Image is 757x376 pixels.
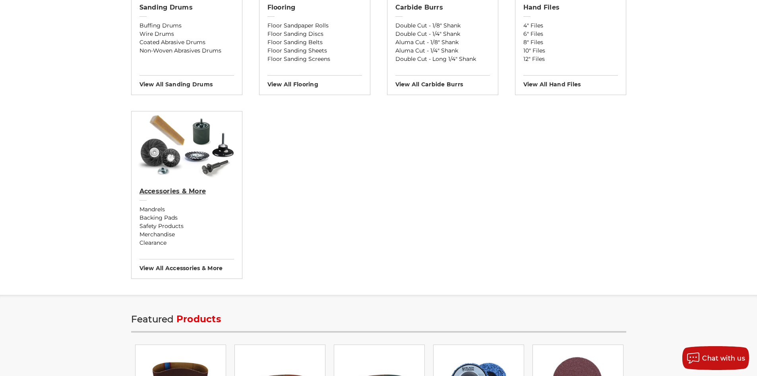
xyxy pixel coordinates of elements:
img: Accessories & More [135,111,238,179]
a: Floor Sandpaper Rolls [267,21,362,30]
a: Double Cut - 1/4" Shank [395,30,490,38]
button: Chat with us [682,346,749,370]
a: Mandrels [139,205,234,214]
a: Floor Sanding Screens [267,55,362,63]
a: Floor Sanding Belts [267,38,362,47]
a: Safety Products [139,222,234,230]
h2: Flooring [267,4,362,12]
a: Non-Woven Abrasives Drums [139,47,234,55]
h3: View All flooring [267,75,362,88]
a: Aluma Cut - 1/4" Shank [395,47,490,55]
a: 8" Files [523,38,618,47]
h2: Hand Files [523,4,618,12]
span: Featured [131,314,174,325]
a: 4" Files [523,21,618,30]
span: Products [176,314,221,325]
span: Chat with us [702,355,745,362]
h3: View All carbide burrs [395,75,490,88]
h2: Sanding Drums [139,4,234,12]
h3: View All sanding drums [139,75,234,88]
h3: View All accessories & more [139,259,234,272]
h2: Carbide Burrs [395,4,490,12]
h3: View All hand files [523,75,618,88]
a: Merchandise [139,230,234,239]
a: Wire Drums [139,30,234,38]
a: 12" Files [523,55,618,63]
h2: Accessories & More [139,187,234,195]
a: 6" Files [523,30,618,38]
a: Buffing Drums [139,21,234,30]
a: Aluma Cut - 1/8" Shank [395,38,490,47]
a: Clearance [139,239,234,247]
a: Floor Sanding Discs [267,30,362,38]
a: Backing Pads [139,214,234,222]
a: Double Cut - 1/8" Shank [395,21,490,30]
a: Floor Sanding Sheets [267,47,362,55]
a: Double Cut - Long 1/4" Shank [395,55,490,63]
a: 10" Files [523,47,618,55]
a: Coated Abrasive Drums [139,38,234,47]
